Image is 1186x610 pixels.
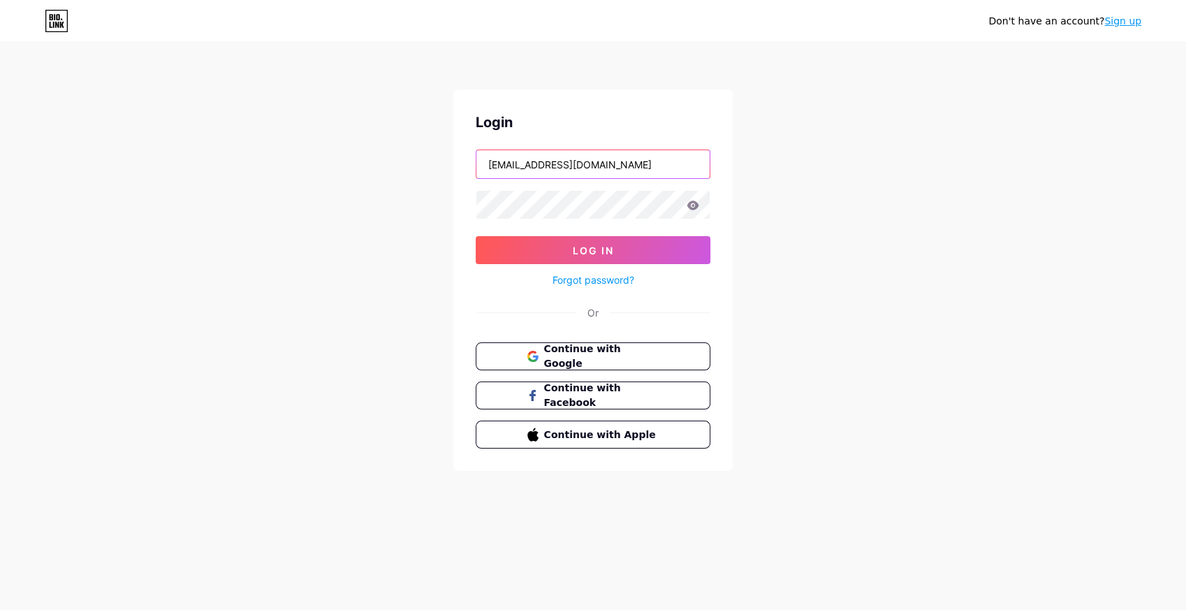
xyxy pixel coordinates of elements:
[476,236,710,264] button: Log In
[476,382,710,409] button: Continue with Facebook
[476,421,710,449] button: Continue with Apple
[573,245,614,256] span: Log In
[544,381,659,410] span: Continue with Facebook
[988,14,1141,29] div: Don't have an account?
[1104,15,1141,27] a: Sign up
[544,428,659,442] span: Continue with Apple
[476,150,710,178] input: Username
[587,305,599,320] div: Or
[476,342,710,370] button: Continue with Google
[552,273,634,287] a: Forgot password?
[544,342,659,371] span: Continue with Google
[476,112,710,133] div: Login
